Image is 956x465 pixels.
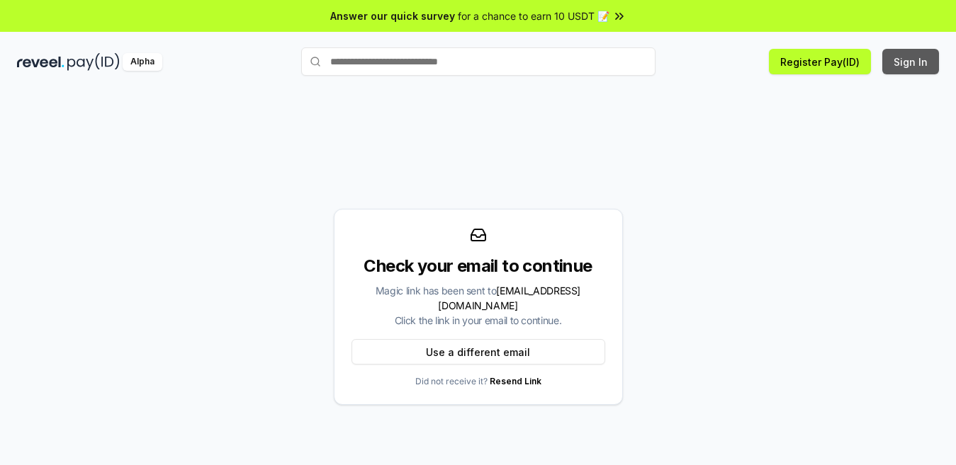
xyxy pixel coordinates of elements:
[415,376,541,387] p: Did not receive it?
[490,376,541,386] a: Resend Link
[458,8,609,23] span: for a chance to earn 10 USDT 📝
[17,53,64,71] img: reveel_dark
[67,53,120,71] img: pay_id
[769,49,871,74] button: Register Pay(ID)
[330,8,455,23] span: Answer our quick survey
[438,285,580,311] span: [EMAIL_ADDRESS][DOMAIN_NAME]
[882,49,939,74] button: Sign In
[352,339,605,364] button: Use a different email
[352,255,605,277] div: Check your email to continue
[123,53,162,71] div: Alpha
[352,283,605,328] div: Magic link has been sent to Click the link in your email to continue.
